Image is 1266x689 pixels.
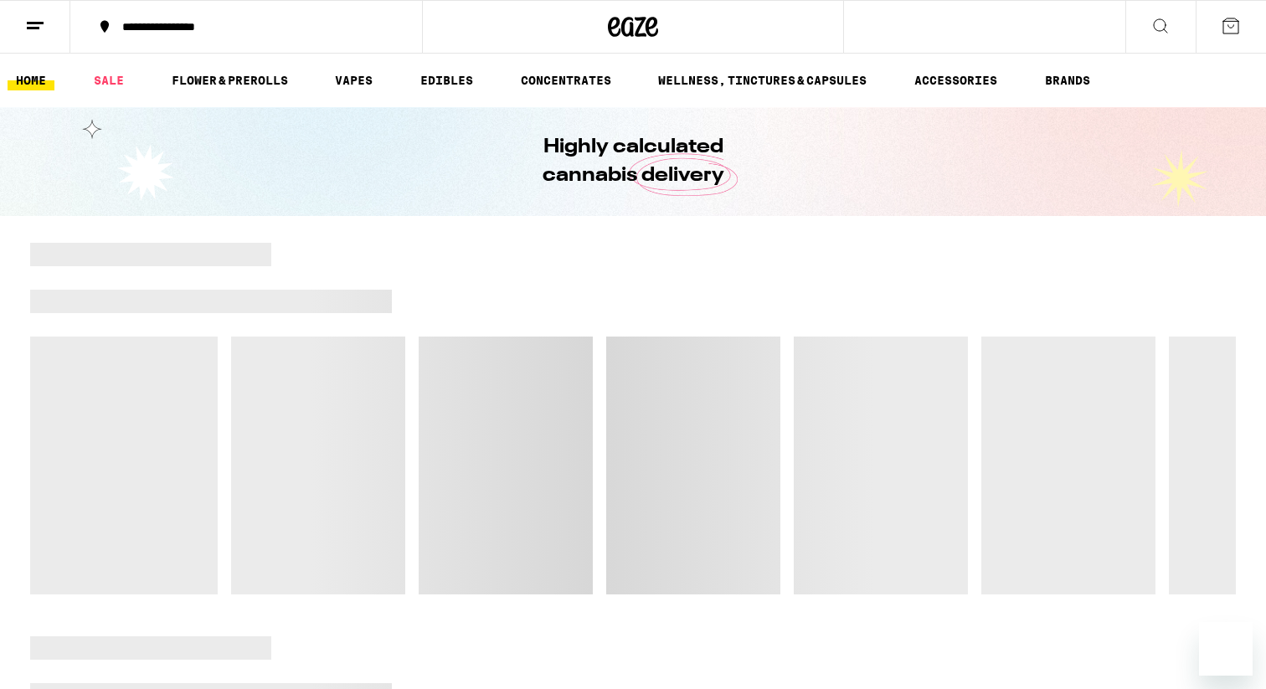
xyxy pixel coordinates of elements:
[1037,70,1099,90] a: BRANDS
[512,70,620,90] a: CONCENTRATES
[8,70,54,90] a: HOME
[650,70,875,90] a: WELLNESS, TINCTURES & CAPSULES
[495,133,771,190] h1: Highly calculated cannabis delivery
[1199,622,1253,676] iframe: Button to launch messaging window
[906,70,1006,90] a: ACCESSORIES
[327,70,381,90] a: VAPES
[412,70,481,90] a: EDIBLES
[163,70,296,90] a: FLOWER & PREROLLS
[85,70,132,90] a: SALE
